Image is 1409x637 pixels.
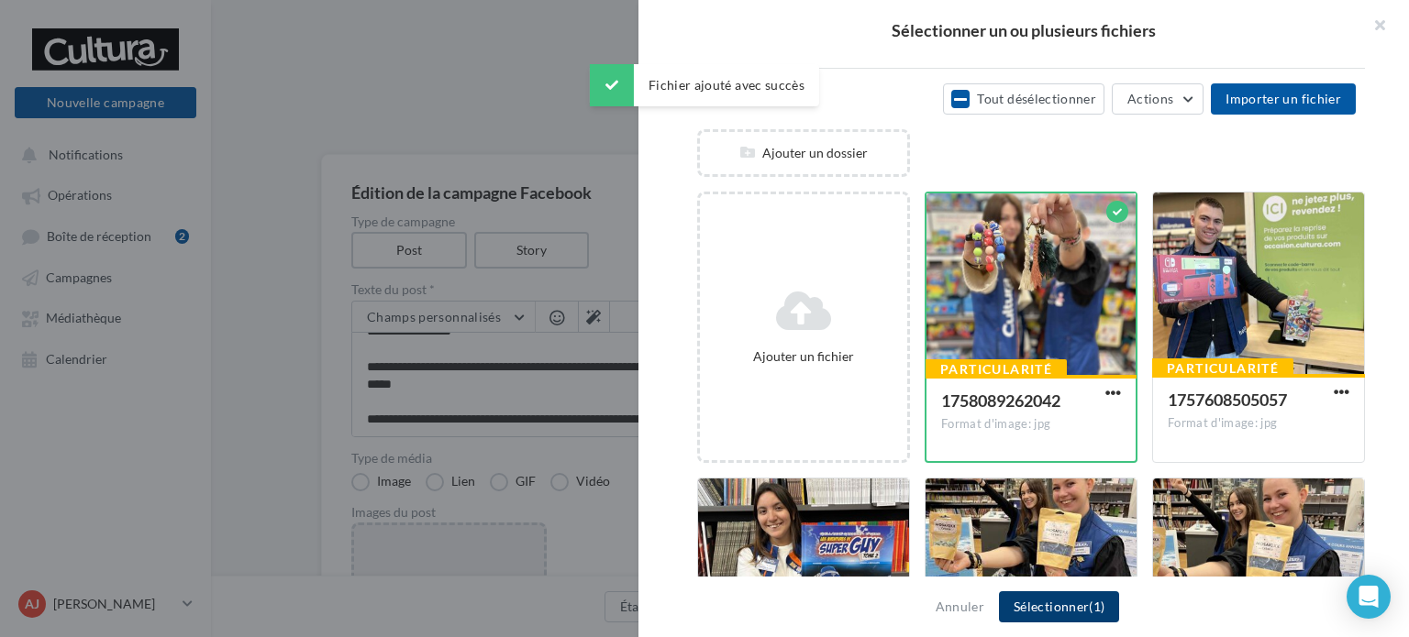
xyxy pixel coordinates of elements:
[707,347,900,366] div: Ajouter un fichier
[1089,599,1104,614] span: (1)
[926,359,1067,379] div: Particularité
[1347,575,1391,619] div: Open Intercom Messenger
[1211,83,1356,115] button: Importer un fichier
[590,64,819,106] div: Fichier ajouté avec succès
[1168,415,1349,432] div: Format d'image: jpg
[668,22,1380,38] h2: Sélectionner un ou plusieurs fichiers
[941,390,1060,411] span: 1758089262042
[1127,91,1173,106] span: Actions
[1152,358,1293,379] div: Particularité
[700,144,907,162] div: Ajouter un dossier
[1168,390,1287,410] span: 1757608505057
[928,596,992,618] button: Annuler
[941,416,1121,433] div: Format d'image: jpg
[1226,91,1341,106] span: Importer un fichier
[943,83,1104,115] button: Tout désélectionner
[999,591,1119,622] button: Sélectionner(1)
[1112,83,1204,115] button: Actions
